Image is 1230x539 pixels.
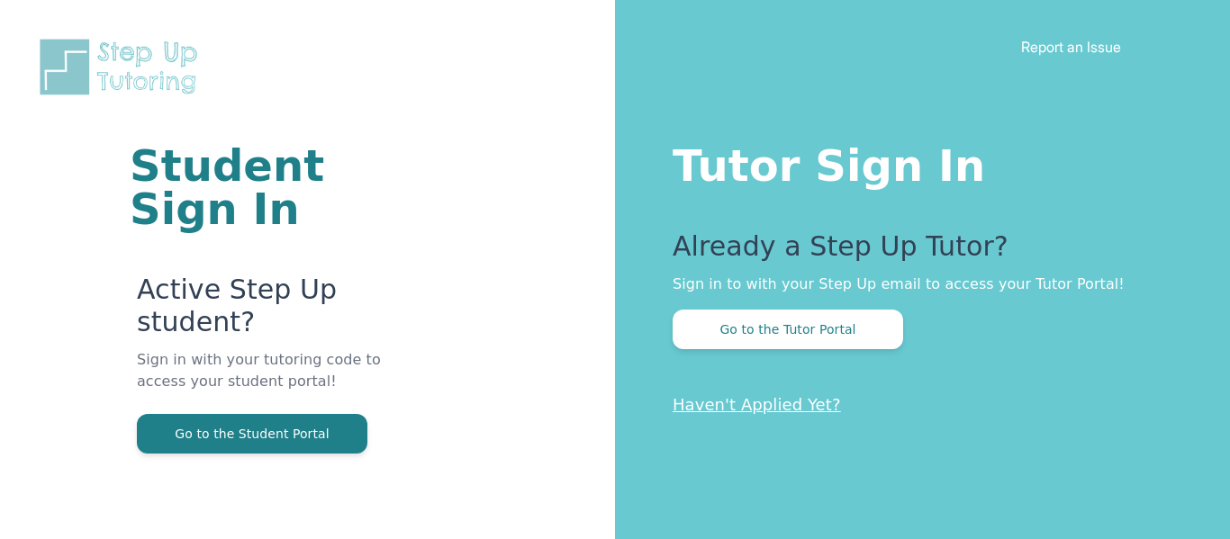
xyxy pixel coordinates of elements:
[137,425,367,442] a: Go to the Student Portal
[673,320,903,337] a: Go to the Tutor Portal
[130,144,399,230] h1: Student Sign In
[137,414,367,454] button: Go to the Student Portal
[137,274,399,349] p: Active Step Up student?
[36,36,209,98] img: Step Up Tutoring horizontal logo
[673,230,1158,274] p: Already a Step Up Tutor?
[673,274,1158,295] p: Sign in to with your Step Up email to access your Tutor Portal!
[673,395,841,414] a: Haven't Applied Yet?
[1021,38,1121,56] a: Report an Issue
[673,137,1158,187] h1: Tutor Sign In
[673,310,903,349] button: Go to the Tutor Portal
[137,349,399,414] p: Sign in with your tutoring code to access your student portal!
